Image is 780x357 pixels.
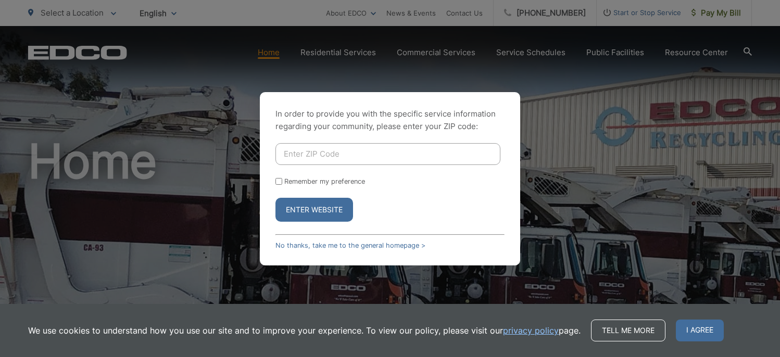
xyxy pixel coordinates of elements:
[275,108,505,133] p: In order to provide you with the specific service information regarding your community, please en...
[275,198,353,222] button: Enter Website
[503,324,559,337] a: privacy policy
[275,241,425,249] a: No thanks, take me to the general homepage >
[284,177,365,185] label: Remember my preference
[275,143,500,165] input: Enter ZIP Code
[591,320,665,341] a: Tell me more
[676,320,724,341] span: I agree
[28,324,581,337] p: We use cookies to understand how you use our site and to improve your experience. To view our pol...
